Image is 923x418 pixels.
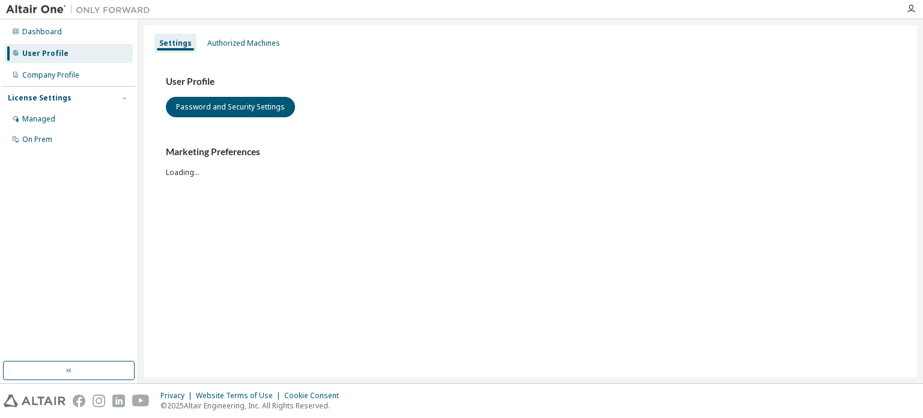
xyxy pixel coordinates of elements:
[166,146,895,177] div: Loading...
[8,93,72,103] div: License Settings
[6,4,156,16] img: Altair One
[22,70,79,80] div: Company Profile
[160,391,196,401] div: Privacy
[160,401,346,411] p: © 2025 Altair Engineering, Inc. All Rights Reserved.
[22,135,52,144] div: On Prem
[22,49,69,58] div: User Profile
[196,391,284,401] div: Website Terms of Use
[22,27,62,37] div: Dashboard
[22,114,55,124] div: Managed
[93,395,105,407] img: instagram.svg
[73,395,85,407] img: facebook.svg
[166,76,895,88] h3: User Profile
[4,395,65,407] img: altair_logo.svg
[166,97,295,117] button: Password and Security Settings
[132,395,150,407] img: youtube.svg
[166,146,895,158] h3: Marketing Preferences
[284,391,346,401] div: Cookie Consent
[159,38,192,48] div: Settings
[207,38,280,48] div: Authorized Machines
[112,395,125,407] img: linkedin.svg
